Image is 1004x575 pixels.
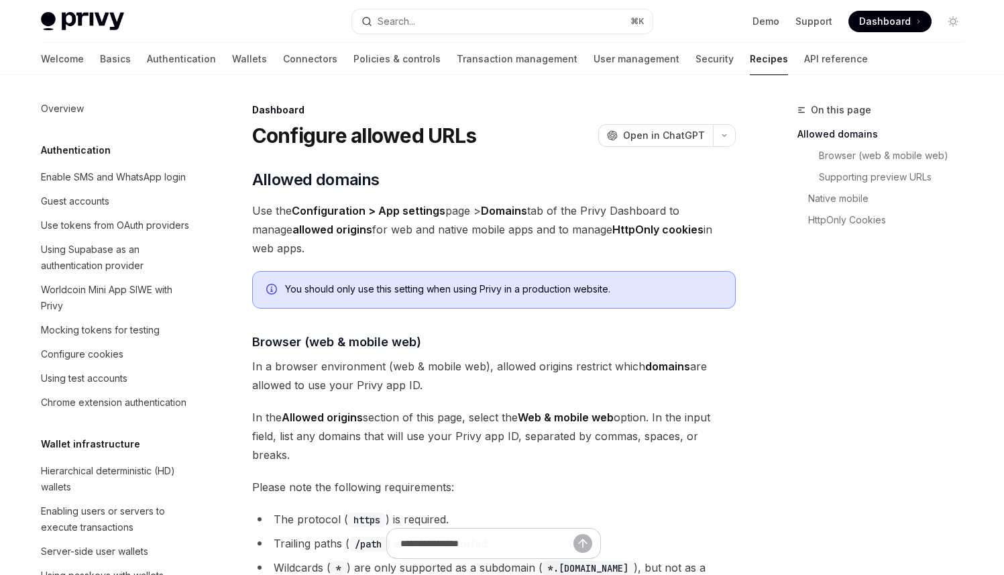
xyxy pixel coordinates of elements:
[252,103,736,117] div: Dashboard
[100,43,131,75] a: Basics
[41,193,109,209] div: Guest accounts
[819,145,974,166] a: Browser (web & mobile web)
[752,15,779,28] a: Demo
[808,188,974,209] a: Native mobile
[942,11,964,32] button: Toggle dark mode
[348,513,386,527] code: https
[30,499,202,539] a: Enabling users or servers to execute transactions
[30,459,202,499] a: Hierarchical deterministic (HD) wallets
[252,169,380,191] span: Allowed domains
[41,370,127,386] div: Using test accounts
[859,15,911,28] span: Dashboard
[598,124,713,147] button: Open in ChatGPT
[147,43,216,75] a: Authentication
[808,209,974,231] a: HttpOnly Cookies
[41,242,194,274] div: Using Supabase as an authentication provider
[252,201,736,258] span: Use the page > tab of the Privy Dashboard to manage for web and native mobile apps and to manage ...
[30,189,202,213] a: Guest accounts
[30,97,202,121] a: Overview
[30,539,202,564] a: Server-side user wallets
[623,129,705,142] span: Open in ChatGPT
[750,43,788,75] a: Recipes
[30,213,202,238] a: Use tokens from OAuth providers
[30,366,202,390] a: Using test accounts
[282,411,363,424] strong: Allowed origins
[41,503,194,535] div: Enabling users or servers to execute transactions
[630,16,645,27] span: ⌘ K
[811,102,871,118] span: On this page
[41,12,124,31] img: light logo
[252,408,736,464] span: In the section of this page, select the option. In the input field, list any domains that will us...
[41,436,140,452] h5: Wallet infrastructure
[848,11,932,32] a: Dashboard
[252,510,736,529] li: The protocol ( ) is required.
[594,43,679,75] a: User management
[612,223,704,236] strong: HttpOnly cookies
[30,318,202,342] a: Mocking tokens for testing
[41,217,189,233] div: Use tokens from OAuth providers
[41,282,194,314] div: Worldcoin Mini App SIWE with Privy
[285,282,722,297] div: You should only use this setting when using Privy in a production website.
[797,123,974,145] a: Allowed domains
[41,169,186,185] div: Enable SMS and WhatsApp login
[352,9,653,34] button: Search...⌘K
[252,357,736,395] span: In a browser environment (web & mobile web), allowed origins restrict which are allowed to use yo...
[266,284,280,297] svg: Info
[518,411,614,424] strong: Web & mobile web
[41,395,186,411] div: Chrome extension authentication
[232,43,267,75] a: Wallets
[252,333,421,351] span: Browser (web & mobile web)
[30,278,202,318] a: Worldcoin Mini App SIWE with Privy
[645,360,690,373] strong: domains
[30,238,202,278] a: Using Supabase as an authentication provider
[457,43,577,75] a: Transaction management
[41,142,111,158] h5: Authentication
[573,534,592,553] button: Send message
[353,43,441,75] a: Policies & controls
[695,43,734,75] a: Security
[804,43,868,75] a: API reference
[283,43,337,75] a: Connectors
[41,101,84,117] div: Overview
[41,543,148,560] div: Server-side user wallets
[41,346,123,362] div: Configure cookies
[795,15,832,28] a: Support
[481,204,527,217] strong: Domains
[41,463,194,495] div: Hierarchical deterministic (HD) wallets
[819,166,974,188] a: Supporting preview URLs
[292,223,372,236] strong: allowed origins
[30,165,202,189] a: Enable SMS and WhatsApp login
[292,204,445,217] strong: Configuration > App settings
[378,13,415,30] div: Search...
[30,342,202,366] a: Configure cookies
[30,390,202,415] a: Chrome extension authentication
[252,478,736,496] span: Please note the following requirements:
[41,43,84,75] a: Welcome
[252,123,477,148] h1: Configure allowed URLs
[41,322,160,338] div: Mocking tokens for testing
